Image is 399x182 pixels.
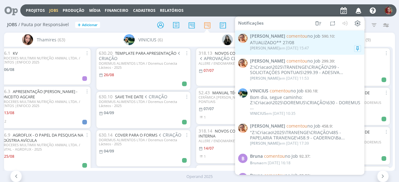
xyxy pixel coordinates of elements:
[250,111,296,116] div: em [DATE] 10:35
[238,153,248,163] div: B
[37,36,56,43] span: Thamires
[250,95,361,110] div: Bom dia, segue caminho: Z:\Criacao\2025\DOREMUS\CRIAÇÃO\630 - DOREMUS ...
[104,148,114,154] : 04/09
[366,36,371,43] span: (9)
[99,50,182,61] span: CRIAÇÃO
[238,34,248,43] img: V
[82,23,98,27] span: Adicionar
[115,132,157,138] a: COVER PARA O FORMS
[99,132,113,138] span: 630.14
[286,58,320,63] span: no Job
[204,146,214,151] : 14/07
[250,45,280,51] span: [PERSON_NAME]
[250,88,268,94] span: VINICIUS
[49,8,58,13] a: Jobs
[199,95,288,103] div: CERÂMICA [PERSON_NAME] LTDA / SOLICITAÇÕES PONTUAIS
[286,123,307,129] span: comentou
[204,68,214,73] : 07/07
[385,7,392,14] img: G
[158,8,185,13] button: Relatórios
[89,8,100,13] a: Mídia
[250,34,285,39] span: [PERSON_NAME]
[250,153,361,159] span: :
[199,139,288,143] div: ALLERE / ENDOMARKETING 2025
[87,8,102,13] button: Mídia
[99,50,113,56] span: 630.20
[105,8,128,13] a: Financeiro
[13,50,18,56] a: KV
[264,153,285,159] span: comentou
[115,50,176,56] a: TEMPLATE PARA APRESENTAÇÃO
[199,167,212,173] span: 318.14
[199,128,274,139] a: NOVOS COLABORADORES ARTE INTERNA
[160,8,184,13] a: Relatórios
[138,36,156,43] span: VINICIUS
[286,58,307,63] span: comentou
[305,88,317,94] span: 630.18
[47,8,60,13] button: Jobs
[199,55,248,61] span: APROVAÇÃO CLIENTE
[4,110,14,115] : 13/08
[264,153,298,159] span: no Job
[286,33,320,39] span: no Job
[4,119,6,124] span: 2
[286,123,320,129] span: no Job
[299,153,309,159] span: 92.37
[131,8,157,13] button: Cadastros
[99,138,188,146] div: DOREMUS ALIMENTOS LTDA / Doremus Conecta Lácteos - 2025
[250,46,309,50] div: em [DATE] 15:47
[250,173,263,178] span: Bruna
[215,50,284,56] a: NOVOS COLABORADORES (EXTERNA)
[270,88,291,94] span: comentou
[158,36,163,43] span: (6)
[18,22,69,27] span: / Pauta por Responsável
[199,50,212,56] span: 318.13
[143,94,167,100] span: CRIAÇÃO
[238,124,248,133] img: V
[99,100,188,108] div: DOREMUS ALIMENTOS LTDA / Doremus Conecta Lácteos - 2025
[58,36,65,43] span: (63)
[250,65,361,75] div: Z:\Criacao\2025\TRANENGE\CRIAÇÃO\299 - SOLICITAÇÕES PONTUAIS\299.39 - ADESIVA...
[104,110,114,115] : 04/09
[250,160,261,166] span: Bruna
[250,34,361,39] span: :
[157,132,181,138] span: CRIAÇÃO
[250,161,291,165] div: em [DATE] 16:18
[250,124,361,129] span: :
[199,128,212,134] span: 318.14
[63,8,84,13] a: Produção
[250,141,280,146] span: [PERSON_NAME]
[104,72,114,77] : 26/08
[99,94,113,100] span: 630.10
[250,40,361,45] div: ATUALIZADO** 27/08
[250,130,361,141] div: "Z:\Criacao\2025\TRANENGE\CRIAÇÃO\485 - PAPELARIA TRANENGE\458.9 - CADERNO\Ba...
[24,8,47,13] button: Projetos
[250,141,309,146] div: em [DATE] 17:39
[298,129,370,140] a: RÓTULO EM069 - RECHEIO DE MORANGO
[22,34,33,45] img: T
[124,34,135,45] img: V
[238,21,264,26] span: Notificações
[250,173,361,178] span: :
[250,124,285,129] span: [PERSON_NAME]
[270,88,304,94] span: no Job
[26,8,45,13] a: Projetos
[7,22,17,27] span: Jobs
[250,111,266,116] span: VINICIUS
[222,34,233,45] img: V
[4,67,14,72] : 06/08
[250,58,361,63] span: :
[204,106,214,111] : 07/07
[384,5,393,16] button: G
[103,8,130,13] button: Financeiro
[204,154,206,159] span: 1
[115,94,143,100] a: SAVE THE DATE
[250,76,309,81] div: em [DATE] 11:53
[78,22,81,28] span: +
[250,76,280,81] span: [PERSON_NAME]
[99,61,188,69] div: DOREMUS ALIMENTOS LTDA / Doremus Conecta Lácteos - 2025
[238,88,248,98] img: V
[75,22,100,28] button: +Adicionar
[199,90,210,96] span: 52.43
[322,58,334,63] span: 299.39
